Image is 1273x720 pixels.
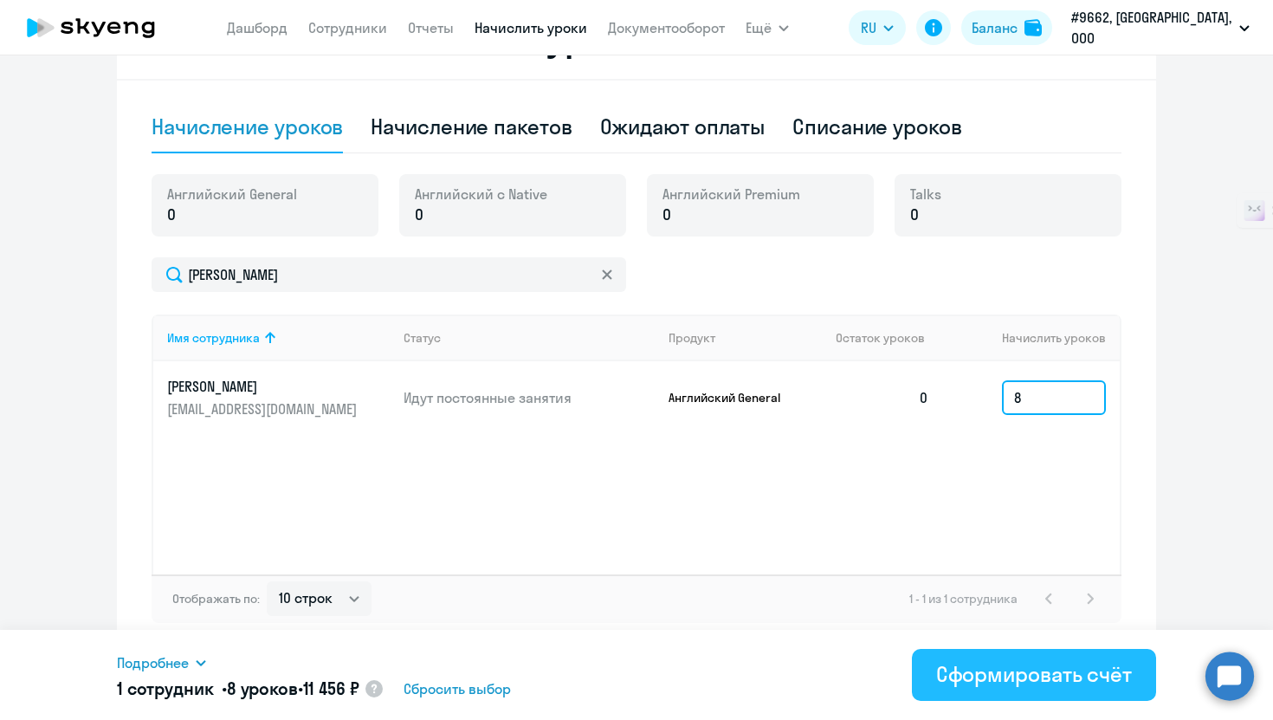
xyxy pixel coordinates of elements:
[669,330,715,346] div: Продукт
[662,185,800,204] span: Английский Premium
[608,19,725,36] a: Документооборот
[746,10,789,45] button: Ещё
[415,204,423,226] span: 0
[167,377,390,418] a: [PERSON_NAME][EMAIL_ADDRESS][DOMAIN_NAME]
[167,185,297,204] span: Английский General
[227,678,298,699] span: 8 уроков
[943,315,1120,361] th: Начислить уроков
[662,204,671,226] span: 0
[167,330,260,346] div: Имя сотрудника
[861,17,876,38] span: RU
[371,113,572,140] div: Начисление пакетов
[912,649,1156,701] button: Сформировать счёт
[227,19,288,36] a: Дашборд
[404,330,655,346] div: Статус
[152,257,626,292] input: Поиск по имени, email, продукту или статусу
[404,330,441,346] div: Статус
[415,185,547,204] span: Английский с Native
[849,10,906,45] button: RU
[152,16,1121,58] h2: Начисление и списание уроков
[172,591,260,606] span: Отображать по:
[167,204,176,226] span: 0
[1071,7,1232,49] p: #9662, [GEOGRAPHIC_DATA], ООО
[822,361,943,434] td: 0
[836,330,943,346] div: Остаток уроков
[909,591,1018,606] span: 1 - 1 из 1 сотрудника
[910,204,919,226] span: 0
[308,19,387,36] a: Сотрудники
[936,660,1132,688] div: Сформировать счёт
[972,17,1018,38] div: Баланс
[836,330,925,346] span: Остаток уроков
[303,678,359,699] span: 11 456 ₽
[1063,7,1258,49] button: #9662, [GEOGRAPHIC_DATA], ООО
[1024,19,1042,36] img: balance
[669,390,798,405] p: Английский General
[475,19,587,36] a: Начислить уроки
[404,678,511,699] span: Сбросить выбор
[117,677,359,701] h5: 1 сотрудник • •
[167,399,361,418] p: [EMAIL_ADDRESS][DOMAIN_NAME]
[117,652,189,673] span: Подробнее
[167,330,390,346] div: Имя сотрудника
[600,113,766,140] div: Ожидают оплаты
[404,388,655,407] p: Идут постоянные занятия
[669,330,823,346] div: Продукт
[152,113,343,140] div: Начисление уроков
[408,19,454,36] a: Отчеты
[910,185,941,204] span: Talks
[167,377,361,396] p: [PERSON_NAME]
[792,113,962,140] div: Списание уроков
[746,17,772,38] span: Ещё
[961,10,1052,45] button: Балансbalance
